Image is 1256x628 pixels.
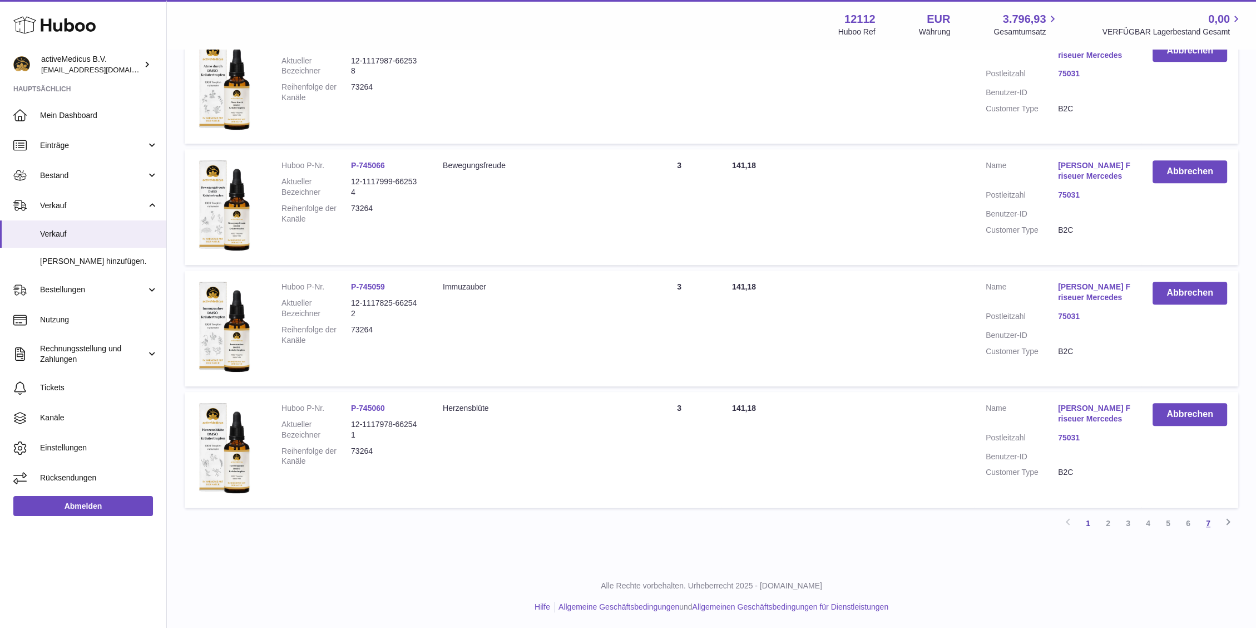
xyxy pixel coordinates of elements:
p: Alle Rechte vorbehalten. Urheberrecht 2025 - [DOMAIN_NAME] [176,581,1247,591]
strong: EUR [927,12,950,27]
dt: Huboo P-Nr. [281,282,351,292]
span: Bestellungen [40,284,146,295]
a: Allgemeinen Geschäftsbedingungen für Dienstleistungen [692,602,888,611]
span: 141,18 [732,282,756,291]
dd: B2C [1058,467,1130,478]
div: Huboo Ref [838,27,876,37]
a: 0,00 VERFÜGBAR Lagerbestand Gesamt [1102,12,1243,37]
dd: 73264 [351,82,421,103]
span: 0,00 [1208,12,1230,27]
td: 3 [637,149,721,265]
span: 141,18 [732,404,756,413]
dd: 12-1117978-662541 [351,419,421,440]
dd: 12-1117999-662534 [351,176,421,198]
a: 75031 [1058,68,1130,79]
span: Verkauf [40,200,146,211]
dd: 73264 [351,203,421,224]
span: Tickets [40,382,158,393]
a: 75031 [1058,311,1130,322]
button: Abbrechen [1153,403,1227,426]
div: Herzensblüte [443,403,626,414]
span: VERFÜGBAR Lagerbestand Gesamt [1102,27,1243,37]
dd: 12-1117987-662538 [351,56,421,77]
img: 121121686904475.png [196,403,251,494]
span: 141,18 [732,161,756,170]
strong: 12112 [844,12,876,27]
dt: Name [986,40,1058,63]
td: 3 [637,392,721,508]
dd: 12-1117825-662542 [351,298,421,319]
dd: 73264 [351,446,421,467]
dt: Benutzer-ID [986,209,1058,219]
span: Bestand [40,170,146,181]
a: 3 [1118,513,1138,533]
span: Nutzung [40,315,158,325]
button: Abbrechen [1153,160,1227,183]
button: Abbrechen [1153,282,1227,305]
a: Abmelden [13,496,153,516]
a: [PERSON_NAME] Friseuer Mercedes [1058,40,1130,61]
span: Einstellungen [40,443,158,453]
span: Rücksendungen [40,473,158,483]
div: activeMedicus B.V. [41,54,141,75]
dt: Name [986,160,1058,184]
dt: Aktueller Bezeichner [281,298,351,319]
dt: Reihenfolge der Kanäle [281,82,351,103]
dt: Benutzer-ID [986,452,1058,462]
a: [PERSON_NAME] Friseuer Mercedes [1058,403,1130,424]
div: Immuzauber [443,282,626,292]
a: 75031 [1058,190,1130,200]
a: [PERSON_NAME] Friseuer Mercedes [1058,282,1130,303]
a: 2 [1098,513,1118,533]
dt: Postleitzahl [986,311,1058,325]
a: 5 [1158,513,1178,533]
a: 75031 [1058,433,1130,443]
a: Hilfe [535,602,550,611]
dt: Reihenfolge der Kanäle [281,446,351,467]
span: Gesamtumsatz [993,27,1059,37]
dt: Name [986,403,1058,427]
dt: Customer Type [986,467,1058,478]
img: 121121686904219.png [196,160,251,251]
dt: Postleitzahl [986,190,1058,203]
a: Allgemeine Geschäftsbedingungen [558,602,679,611]
dt: Reihenfolge der Kanäle [281,203,351,224]
dd: B2C [1058,104,1130,114]
button: Abbrechen [1153,40,1227,62]
span: Verkauf [40,229,158,239]
a: 1 [1078,513,1098,533]
span: Rechnungsstellung und Zahlungen [40,344,146,365]
img: 121121686904517.png [196,282,251,372]
dt: Aktueller Bezeichner [281,56,351,77]
dt: Customer Type [986,225,1058,235]
dt: Customer Type [986,104,1058,114]
dt: Postleitzahl [986,68,1058,82]
td: 1 [637,28,721,144]
dt: Aktueller Bezeichner [281,176,351,198]
dt: Postleitzahl [986,433,1058,446]
dt: Customer Type [986,346,1058,357]
td: 3 [637,271,721,386]
dd: B2C [1058,225,1130,235]
div: Währung [919,27,951,37]
a: P-745059 [351,282,385,291]
span: Kanäle [40,413,158,423]
dt: Huboo P-Nr. [281,403,351,414]
img: info@activemedicus.com [13,56,30,73]
a: 3.796,93 Gesamtumsatz [993,12,1059,37]
dt: Aktueller Bezeichner [281,419,351,440]
a: 6 [1178,513,1198,533]
a: 4 [1138,513,1158,533]
li: und [555,602,888,612]
dt: Name [986,282,1058,306]
a: 7 [1198,513,1218,533]
a: P-745066 [351,161,385,170]
img: 121121686904391.png [196,40,251,130]
dt: Reihenfolge der Kanäle [281,325,351,346]
span: Einträge [40,140,146,151]
span: [EMAIL_ADDRESS][DOMAIN_NAME] [41,65,164,74]
dd: B2C [1058,346,1130,357]
dt: Benutzer-ID [986,87,1058,98]
span: Mein Dashboard [40,110,158,121]
div: Bewegungsfreude [443,160,626,171]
